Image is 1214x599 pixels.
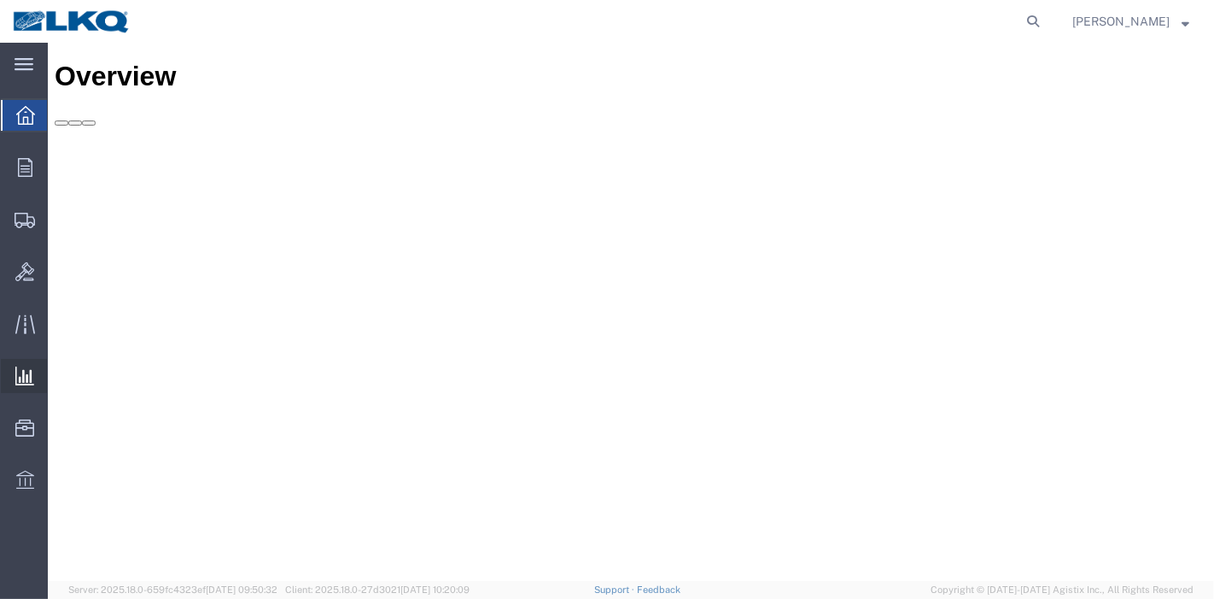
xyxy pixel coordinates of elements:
[594,584,637,595] a: Support
[68,584,277,595] span: Server: 2025.18.0-659fc4323ef
[1071,11,1190,32] button: [PERSON_NAME]
[1072,12,1170,31] span: Praveen Nagaraj
[400,584,470,595] span: [DATE] 10:20:09
[12,9,131,34] img: logo
[206,584,277,595] span: [DATE] 09:50:32
[931,583,1194,597] span: Copyright © [DATE]-[DATE] Agistix Inc., All Rights Reserved
[285,584,470,595] span: Client: 2025.18.0-27d3021
[48,43,1214,581] iframe: FS Legacy Container
[637,584,680,595] a: Feedback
